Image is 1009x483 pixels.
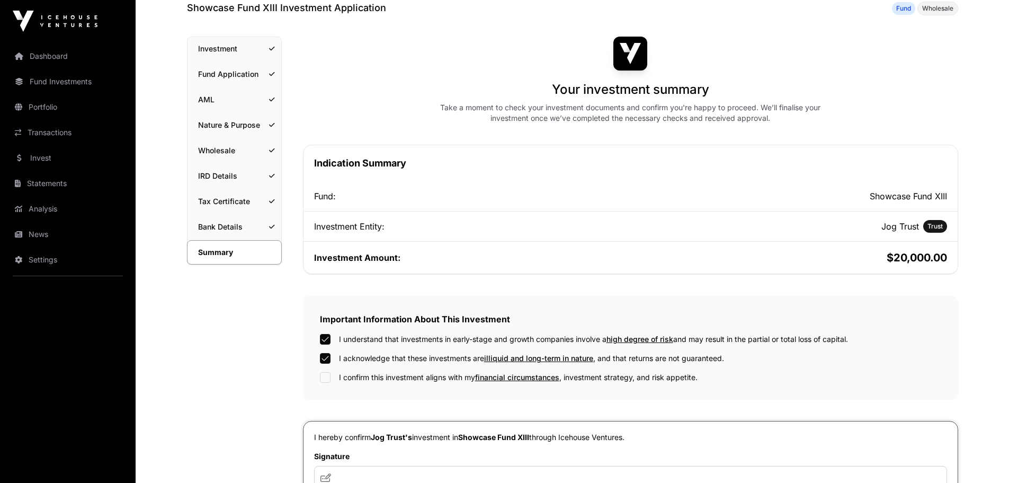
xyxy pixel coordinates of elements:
[187,215,281,239] a: Bank Details
[922,4,953,13] span: Wholesale
[632,190,947,203] h2: Showcase Fund XIII
[314,220,629,233] div: Investment Entity:
[371,433,412,442] span: Jog Trust's
[613,37,647,71] img: Showcase Fund XIII
[187,1,386,15] h1: Showcase Fund XIII Investment Application
[8,45,127,68] a: Dashboard
[187,240,282,265] a: Summary
[320,313,941,326] h2: Important Information About This Investment
[896,4,911,13] span: Fund
[187,37,281,60] a: Investment
[314,156,947,171] h1: Indication Summary
[8,95,127,119] a: Portfolio
[475,373,559,382] span: financial circumstances
[314,252,400,263] span: Investment Amount:
[314,432,947,443] p: I hereby confirm investment in through Icehouse Ventures.
[314,190,629,203] div: Fund:
[187,113,281,137] a: Nature & Purpose
[632,250,947,265] h2: $20,000.00
[8,172,127,195] a: Statements
[339,372,698,383] label: I confirm this investment aligns with my , investment strategy, and risk appetite.
[187,88,281,111] a: AML
[956,432,1009,483] iframe: Chat Widget
[314,451,947,462] label: Signature
[427,102,834,124] div: Take a moment to check your investment documents and confirm you're happy to proceed. We’ll final...
[187,139,281,162] a: Wholesale
[187,164,281,188] a: IRD Details
[458,433,529,442] span: Showcase Fund XIII
[8,223,127,246] a: News
[8,146,127,170] a: Invest
[187,190,281,213] a: Tax Certificate
[13,11,97,32] img: Icehouse Ventures Logo
[927,222,943,231] span: Trust
[339,334,848,345] label: I understand that investments in early-stage and growth companies involve a and may result in the...
[606,335,673,344] span: high degree of risk
[484,354,593,363] span: illiquid and long-term in nature
[339,353,724,364] label: I acknowledge that these investments are , and that returns are not guaranteed.
[552,81,709,98] h1: Your investment summary
[8,248,127,271] a: Settings
[8,70,127,93] a: Fund Investments
[8,197,127,221] a: Analysis
[187,63,281,86] a: Fund Application
[8,121,127,144] a: Transactions
[881,220,919,233] h2: Jog Trust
